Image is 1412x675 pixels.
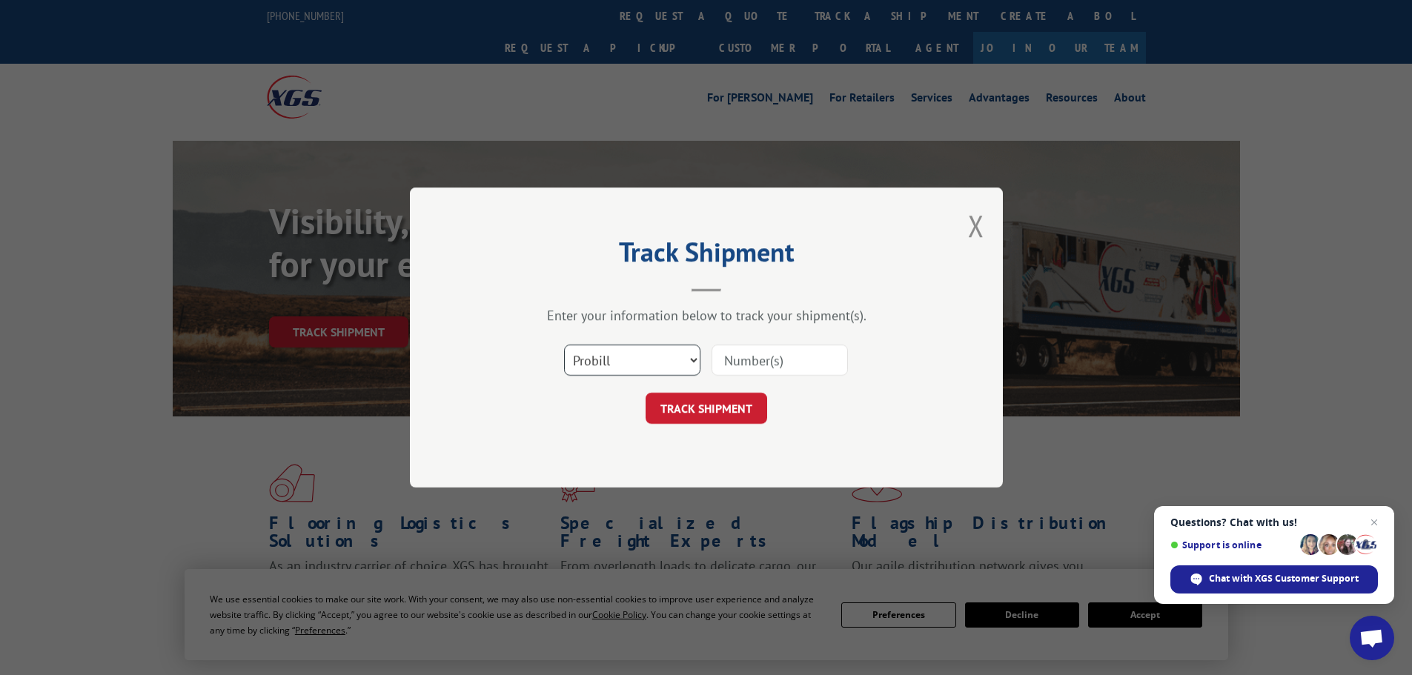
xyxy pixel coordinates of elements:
[1209,572,1359,585] span: Chat with XGS Customer Support
[484,307,929,324] div: Enter your information below to track your shipment(s).
[1170,565,1378,593] div: Chat with XGS Customer Support
[712,345,848,376] input: Number(s)
[646,393,767,424] button: TRACK SHIPMENT
[1170,516,1378,528] span: Questions? Chat with us!
[1170,539,1295,551] span: Support is online
[968,206,984,245] button: Close modal
[1350,616,1394,660] div: Open chat
[1365,513,1383,531] span: Close chat
[484,242,929,270] h2: Track Shipment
